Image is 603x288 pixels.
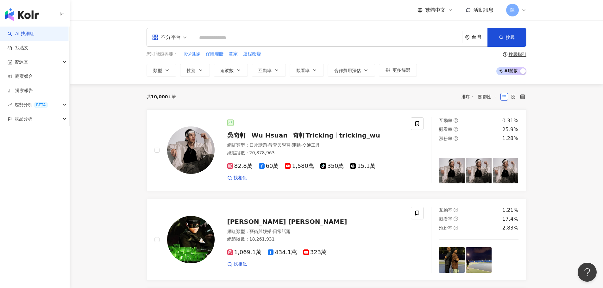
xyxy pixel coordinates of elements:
[147,109,526,191] a: KOL Avatar吳奇軒Wu Hsuan奇軒Trickingtricking_wu網紅類型：日常話題·教育與學習·運動·交通工具總追蹤數：20,878,96382.8萬60萬1,580萬350...
[8,88,33,94] a: 洞察報告
[320,163,344,169] span: 350萬
[509,52,526,57] div: 搜尋指引
[439,158,465,183] img: post-image
[147,199,526,281] a: KOL Avatar[PERSON_NAME] [PERSON_NAME]網紅類型：藝術與娛樂·日常話題總追蹤數：18,261,9311,069.1萬434.1萬323萬找相似互動率questi...
[259,163,279,169] span: 60萬
[15,112,32,126] span: 競品分析
[252,64,286,77] button: 互動率
[285,163,314,169] span: 1,580萬
[187,68,196,73] span: 性別
[454,127,458,132] span: question-circle
[227,249,262,256] span: 1,069.1萬
[502,224,518,231] div: 2.83%
[182,51,201,58] button: 眼保健操
[214,64,248,77] button: 追蹤數
[493,158,518,183] img: post-image
[227,229,404,235] div: 網紅類型 ：
[206,51,223,57] span: 保險理賠
[454,226,458,230] span: question-circle
[425,7,445,14] span: 繁體中文
[234,175,247,181] span: 找相似
[252,132,288,139] span: Wu Hsuan
[439,118,452,123] span: 互動率
[439,247,465,273] img: post-image
[303,249,327,256] span: 323萬
[8,73,33,80] a: 商案媒合
[439,225,452,230] span: 漲粉率
[334,68,361,73] span: 合作費用預估
[167,126,215,174] img: KOL Avatar
[302,143,320,148] span: 交通工具
[8,31,34,37] a: searchAI 找網紅
[258,68,272,73] span: 互動率
[350,163,375,169] span: 15.1萬
[249,143,267,148] span: 日常話題
[229,51,238,58] button: 閤家
[227,236,404,242] div: 總追蹤數 ： 18,261,931
[454,217,458,221] span: question-circle
[272,229,273,234] span: ·
[439,127,452,132] span: 觀看率
[502,207,518,214] div: 1.21%
[454,208,458,212] span: question-circle
[227,142,404,149] div: 網紅類型 ：
[454,118,458,123] span: question-circle
[466,158,492,183] img: post-image
[227,175,247,181] a: 找相似
[296,68,310,73] span: 觀看率
[293,132,334,139] span: 奇軒Tricking
[268,249,297,256] span: 434.1萬
[466,247,492,273] img: post-image
[147,94,176,99] div: 共 筆
[578,263,597,282] iframe: Help Scout Beacon - Open
[487,28,526,47] button: 搜尋
[328,64,375,77] button: 合作費用預估
[227,132,246,139] span: 吳奇軒
[243,51,261,58] button: 運程改變
[510,7,515,14] span: 陳
[267,143,268,148] span: ·
[229,51,238,57] span: 閤家
[473,7,493,13] span: 活動訊息
[273,229,291,234] span: 日常話題
[493,247,518,273] img: post-image
[454,136,458,141] span: question-circle
[234,261,247,267] span: 找相似
[34,102,48,108] div: BETA
[292,143,301,148] span: 運動
[5,8,39,21] img: logo
[502,216,518,223] div: 17.4%
[503,52,507,57] span: question-circle
[153,68,162,73] span: 類型
[478,92,497,102] span: 關聯性
[227,150,404,156] div: 總追蹤數 ： 20,878,963
[227,218,347,225] span: [PERSON_NAME] [PERSON_NAME]
[439,207,452,212] span: 互動率
[502,135,518,142] div: 1.28%
[502,117,518,124] div: 0.31%
[152,34,158,40] span: appstore
[227,261,247,267] a: 找相似
[220,68,234,73] span: 追蹤數
[506,35,515,40] span: 搜尋
[339,132,380,139] span: tricking_wu
[249,229,272,234] span: 藝術與娛樂
[152,32,181,42] div: 不分平台
[15,55,28,69] span: 資源庫
[472,34,487,40] div: 台灣
[205,51,224,58] button: 保險理賠
[291,143,292,148] span: ·
[465,35,470,40] span: environment
[243,51,261,57] span: 運程改變
[147,51,178,57] span: 您可能感興趣：
[290,64,324,77] button: 觀看率
[147,64,176,77] button: 類型
[301,143,302,148] span: ·
[439,136,452,141] span: 漲粉率
[151,94,172,99] span: 10,000+
[8,103,12,107] span: rise
[439,216,452,221] span: 觀看率
[393,68,410,73] span: 更多篩選
[8,45,28,51] a: 找貼文
[461,92,500,102] div: 排序：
